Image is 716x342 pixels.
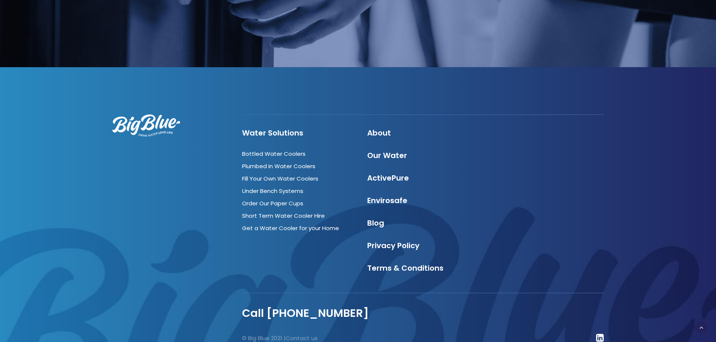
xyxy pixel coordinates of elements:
a: Under Bench Systems [242,187,303,195]
a: Contact us [286,334,318,342]
a: ActivePure [367,173,409,183]
a: Call [PHONE_NUMBER] [242,306,369,321]
a: Terms & Conditions [367,263,444,273]
a: Get a Water Cooler for your Home [242,224,339,232]
a: Short Term Water Cooler Hire [242,212,325,220]
a: Bottled Water Coolers [242,150,306,158]
iframe: Chatbot [666,292,705,331]
a: Privacy Policy [367,240,419,251]
a: Our Water [367,150,407,161]
a: Plumbed in Water Coolers [242,162,315,170]
a: Fill Your Own Water Coolers [242,175,318,182]
a: Blog [367,218,384,228]
a: Envirosafe [367,195,407,206]
a: About [367,128,391,138]
h4: Water Solutions [242,128,354,137]
a: Order Our Paper Cups [242,199,303,207]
